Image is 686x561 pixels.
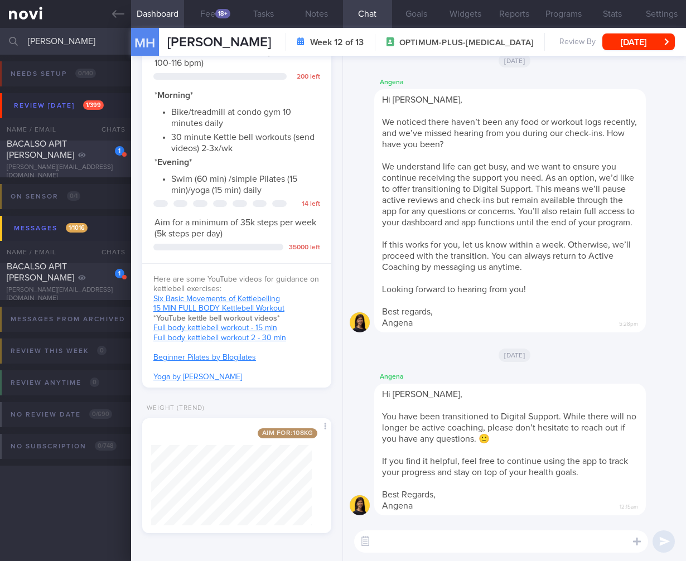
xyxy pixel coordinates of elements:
[382,490,436,499] span: Best Regards,
[11,221,90,236] div: Messages
[8,439,119,454] div: No subscription
[8,407,115,422] div: No review date
[157,91,190,100] strong: Morning
[171,104,319,129] li: Bike/treadmill at condo gym 10 minutes daily
[7,286,124,303] div: [PERSON_NAME][EMAIL_ADDRESS][DOMAIN_NAME]
[7,262,74,282] span: BACALSO APIT [PERSON_NAME]
[95,441,117,451] span: 0 / 748
[154,36,315,67] span: Workout daily (aim for at least 200 mins/wk of moderate intensity exercise -- 100-116 bpm)
[215,9,230,18] div: 18+
[142,404,205,413] div: Weight (Trend)
[7,139,74,159] span: BACALSO APIT [PERSON_NAME]
[153,304,284,312] a: 15 MIN FULL BODY Kettlebell Workout
[153,373,242,381] a: Yoga by [PERSON_NAME]
[153,334,286,342] a: Full body kettlebell workout 2 - 30 min
[382,118,637,149] span: We noticed there haven’t been any food or workout logs recently, and we’ve missed hearing from yo...
[292,200,320,209] div: 14 left
[382,240,631,272] span: If this works for you, let us know within a week. Otherwise, we’ll proceed with the transition. Y...
[153,295,280,303] a: Six Basic Movements of Kettlebelling
[374,370,679,384] div: Angena
[292,73,320,81] div: 200 left
[8,189,83,204] div: On sensor
[97,346,107,355] span: 0
[310,37,364,48] strong: Week 12 of 13
[258,428,318,438] span: Aim for: 108 kg
[154,218,316,238] span: Aim for a minimum of 35k steps per week (5k steps per day)
[382,285,526,294] span: Looking forward to hearing from you!
[382,457,628,477] span: If you find it helpful, feel free to continue using the app to track your progress and stay on to...
[156,315,277,322] strong: YouTube kettle bell workout videos
[157,158,189,167] strong: Evening
[115,269,124,278] div: 1
[171,129,319,154] li: 30 minute Kettle bell workouts (send videos) 2-3x/wk
[66,223,88,233] span: 1 / 1016
[153,354,256,361] a: Beginner Pilates by Blogilates
[171,171,319,196] li: Swim (60 min) /simple Pilates (15 min)/yoga (15 min) daily
[289,244,320,252] div: 35000 left
[11,98,107,113] div: Review [DATE]
[382,95,462,104] span: Hi [PERSON_NAME],
[382,390,462,399] span: Hi [PERSON_NAME],
[124,21,166,64] div: MH
[602,33,675,50] button: [DATE]
[75,69,96,78] span: 0 / 140
[90,378,99,387] span: 0
[619,317,638,328] span: 5:28pm
[559,37,596,47] span: Review By
[382,501,413,510] span: Angena
[8,312,152,327] div: Messages from Archived
[67,191,80,201] span: 0 / 1
[167,36,271,49] span: [PERSON_NAME]
[8,66,99,81] div: Needs setup
[399,37,533,49] span: OPTIMUM-PLUS-[MEDICAL_DATA]
[83,100,104,110] span: 1 / 399
[374,76,679,89] div: Angena
[86,241,131,263] div: Chats
[86,118,131,141] div: Chats
[7,163,124,180] div: [PERSON_NAME][EMAIL_ADDRESS][DOMAIN_NAME]
[153,275,319,293] span: Here are some YouTube videos for guidance on kettlebell exercises:
[499,54,530,67] span: [DATE]
[499,349,530,362] span: [DATE]
[620,500,638,511] span: 12:15am
[382,318,413,327] span: Angena
[115,146,124,156] div: 1
[89,409,112,419] span: 0 / 690
[382,307,433,316] span: Best regards,
[382,162,635,227] span: We understand life can get busy, and we want to ensure you continue receiving the support you nee...
[153,324,277,332] a: Full body kettlebell workout - 15 min
[382,412,636,443] span: You have been transitioned to Digital Support. While there will no longer be active coaching, ple...
[8,344,109,359] div: Review this week
[8,375,102,390] div: Review anytime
